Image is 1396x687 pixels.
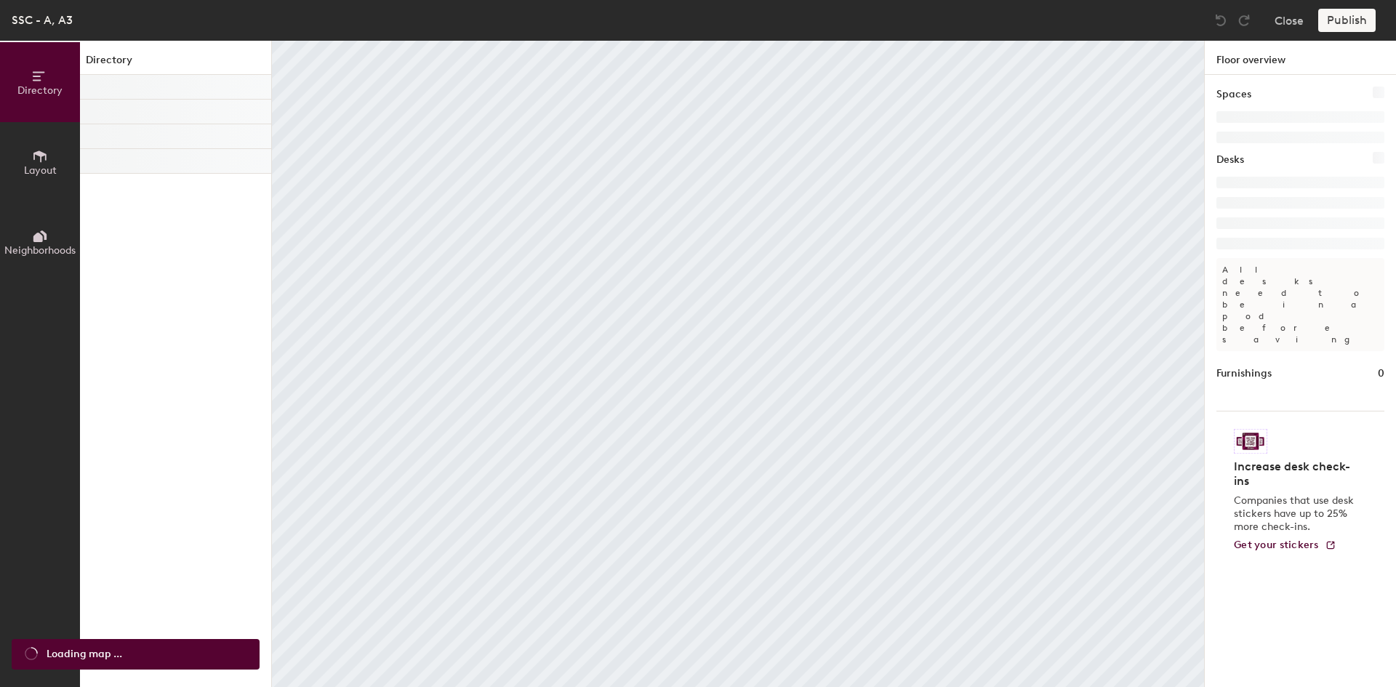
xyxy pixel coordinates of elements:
[1275,9,1304,32] button: Close
[1234,429,1267,454] img: Sticker logo
[1216,366,1272,382] h1: Furnishings
[1234,539,1336,552] a: Get your stickers
[1378,366,1384,382] h1: 0
[1216,87,1251,103] h1: Spaces
[1234,459,1358,489] h4: Increase desk check-ins
[24,164,57,177] span: Layout
[1234,539,1319,551] span: Get your stickers
[4,244,76,257] span: Neighborhoods
[17,84,63,97] span: Directory
[47,646,122,662] span: Loading map ...
[1216,258,1384,351] p: All desks need to be in a pod before saving
[1214,13,1228,28] img: Undo
[1237,13,1251,28] img: Redo
[1205,41,1396,75] h1: Floor overview
[1234,494,1358,534] p: Companies that use desk stickers have up to 25% more check-ins.
[1216,152,1244,168] h1: Desks
[272,41,1204,687] canvas: Map
[80,52,271,75] h1: Directory
[12,11,73,29] div: SSC - A, A3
